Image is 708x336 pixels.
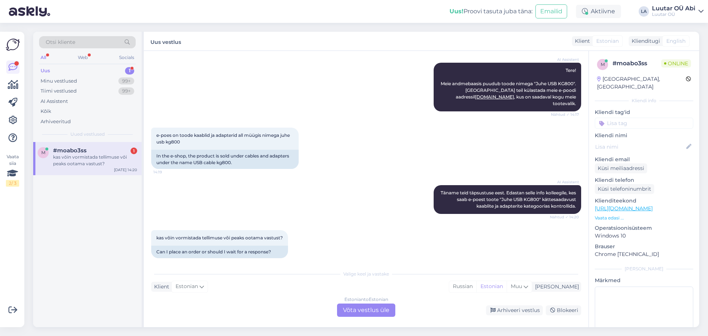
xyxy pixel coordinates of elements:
p: Kliendi telefon [595,176,693,184]
span: Uued vestlused [70,131,105,138]
div: 2 / 3 [6,180,19,187]
div: Luutar OÜ [652,11,695,17]
span: 14:21 [153,259,181,264]
span: AI Assistent [551,179,579,185]
div: Russian [449,281,476,292]
span: AI Assistent [551,57,579,62]
div: In the e-shop, the product is sold under cables and adapters under the name USB cable kg800. [151,150,299,169]
div: # moabo3ss [612,59,661,68]
span: kas võin vormistada tellimuse või peaks ootama vastust? [156,235,283,240]
div: Klient [151,283,169,291]
div: [GEOGRAPHIC_DATA], [GEOGRAPHIC_DATA] [597,75,686,91]
div: AI Assistent [41,98,68,105]
div: Can I place an order or should I wait for a response? [151,246,288,258]
div: Web [76,53,89,62]
p: Klienditeekond [595,197,693,205]
div: Võta vestlus üle [337,304,395,317]
p: Kliendi nimi [595,132,693,139]
div: Socials [118,53,136,62]
a: [DOMAIN_NAME] [475,94,514,100]
div: Proovi tasuta juba täna: [450,7,532,16]
div: kas võin vormistada tellimuse või peaks ootama vastust? [53,154,137,167]
div: [PERSON_NAME] [595,266,693,272]
p: Chrome [TECHNICAL_ID] [595,250,693,258]
input: Lisa nimi [595,143,685,151]
span: m [41,150,45,155]
div: Arhiveeri vestlus [486,305,543,315]
p: Märkmed [595,277,693,284]
div: Valige keel ja vastake [151,271,581,277]
button: Emailid [535,4,567,18]
span: 14:19 [153,169,181,175]
div: Küsi telefoninumbrit [595,184,654,194]
span: Täname teid täpsustuse eest. Edastan selle info kolleegile, kes saab e-poest toote "Juhe USB KG80... [441,190,577,209]
div: All [39,53,48,62]
div: Estonian to Estonian [344,296,388,303]
div: Aktiivne [576,5,621,18]
div: Vaata siia [6,153,19,187]
span: Nähtud ✓ 14:17 [551,112,579,117]
div: Klient [572,37,590,45]
img: Askly Logo [6,38,20,52]
span: Estonian [176,283,198,291]
div: Arhiveeritud [41,118,71,125]
span: English [666,37,686,45]
div: 99+ [118,77,134,85]
div: Klienditugi [629,37,660,45]
p: Operatsioonisüsteem [595,224,693,232]
div: Küsi meiliaadressi [595,163,647,173]
div: Tiimi vestlused [41,87,77,95]
div: 99+ [118,87,134,95]
a: [URL][DOMAIN_NAME] [595,205,653,212]
p: Kliendi email [595,156,693,163]
div: Luutar OÜ Abi [652,6,695,11]
div: Kõik [41,108,51,115]
span: Estonian [596,37,619,45]
div: LA [639,6,649,17]
b: Uus! [450,8,464,15]
p: Brauser [595,243,693,250]
span: Online [661,59,691,67]
div: Estonian [476,281,507,292]
p: Vaata edasi ... [595,215,693,221]
p: Kliendi tag'id [595,108,693,116]
div: 1 [131,148,137,154]
input: Lisa tag [595,118,693,129]
label: Uus vestlus [150,36,181,46]
div: Uus [41,67,50,75]
div: Minu vestlused [41,77,77,85]
p: Windows 10 [595,232,693,240]
span: Nähtud ✓ 14:20 [550,214,579,220]
span: m [601,62,605,67]
span: e-poes on toode kaablid ja adapterid all müügis nimega juhe usb kg800 [156,132,291,145]
div: Kliendi info [595,97,693,104]
div: Blokeeri [546,305,581,315]
div: 1 [125,67,134,75]
div: [PERSON_NAME] [532,283,579,291]
span: Muu [511,283,522,290]
div: [DATE] 14:20 [114,167,137,173]
span: #moabo3ss [53,147,87,154]
a: Luutar OÜ AbiLuutar OÜ [652,6,704,17]
span: Otsi kliente [46,38,75,46]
